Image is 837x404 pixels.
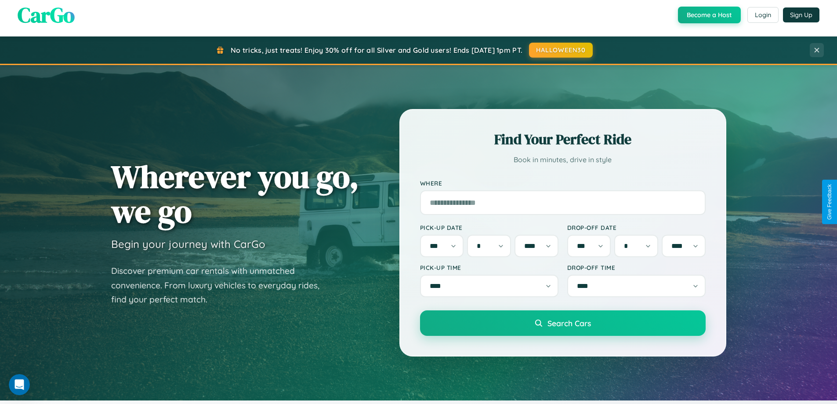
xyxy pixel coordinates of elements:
button: Become a Host [678,7,741,23]
span: Search Cars [547,318,591,328]
button: HALLOWEEN30 [529,43,593,58]
h2: Find Your Perfect Ride [420,130,706,149]
label: Pick-up Date [420,224,558,231]
h1: Wherever you go, we go [111,159,359,229]
label: Drop-off Time [567,264,706,271]
span: No tricks, just treats! Enjoy 30% off for all Silver and Gold users! Ends [DATE] 1pm PT. [231,46,522,55]
div: Give Feedback [826,184,833,220]
p: Book in minutes, drive in style [420,153,706,166]
button: Sign Up [783,7,819,22]
button: Login [747,7,779,23]
label: Drop-off Date [567,224,706,231]
h3: Begin your journey with CarGo [111,237,265,251]
label: Pick-up Time [420,264,558,271]
p: Discover premium car rentals with unmatched convenience. From luxury vehicles to everyday rides, ... [111,264,331,307]
button: Search Cars [420,310,706,336]
label: Where [420,179,706,187]
span: CarGo [18,0,75,29]
iframe: Intercom live chat [9,374,30,395]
